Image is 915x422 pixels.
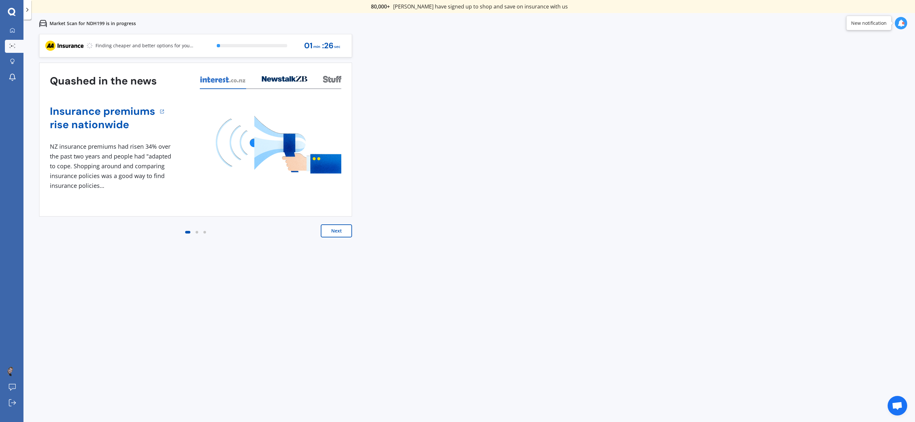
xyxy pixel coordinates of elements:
p: Market Scan for NDH199 is in progress [50,20,136,27]
span: 01 [304,41,313,50]
div: New notification [851,20,887,26]
img: car.f15378c7a67c060ca3f3.svg [39,20,47,27]
button: Next [321,224,352,237]
div: Open chat [888,396,907,415]
span: : 26 [322,41,333,50]
h3: Quashed in the news [50,74,157,88]
span: min [313,42,320,51]
img: ACg8ocLQ1D9FJqLaps24MHuMr0e5cRFqq_KMBOS6rxllYiheofCglG4EQw=s96-c [7,367,17,376]
img: media image [216,116,341,173]
a: Insurance premiums [50,105,155,118]
a: rise nationwide [50,118,155,131]
span: sec [334,42,340,51]
p: Finding cheaper and better options for you... [96,42,193,49]
div: NZ insurance premiums had risen 34% over the past two years and people had "adapted to cope. Shop... [50,142,174,190]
